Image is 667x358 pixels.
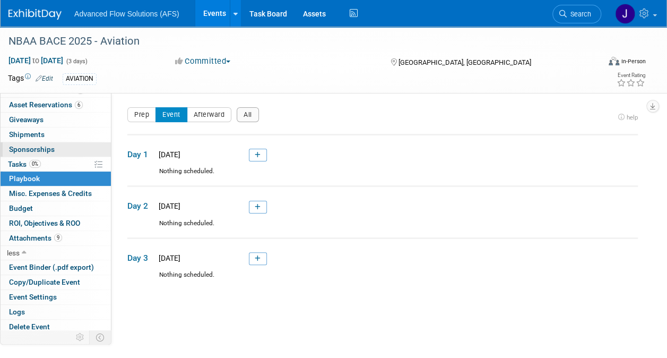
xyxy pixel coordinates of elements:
span: Sponsorships [9,145,55,154]
span: Budget [9,204,33,212]
span: Shipments [9,130,45,139]
button: Committed [171,56,235,67]
a: Copy/Duplicate Event [1,275,111,289]
div: Nothing scheduled. [127,270,638,289]
a: Event Settings [1,290,111,304]
a: Sponsorships [1,142,111,157]
span: Giveaways [9,115,44,124]
span: Playbook [9,174,40,183]
a: Misc. Expenses & Credits [1,186,111,201]
button: Prep [127,107,156,122]
a: Attachments9 [1,231,111,245]
div: Event Rating [617,73,645,78]
a: Event Binder (.pdf export) [1,260,111,275]
button: Event [155,107,187,122]
span: help [627,114,638,121]
span: [DATE] [155,254,180,262]
img: Jeremiah LaBrue [615,4,635,24]
a: Playbook [1,172,111,186]
a: ROI, Objectives & ROO [1,216,111,231]
div: Event Format [553,55,646,71]
td: Personalize Event Tab Strip [71,330,90,344]
img: ExhibitDay [8,9,62,20]
div: AVIATION [63,73,97,84]
td: Toggle Event Tabs [90,330,111,344]
a: Shipments [1,127,111,142]
span: Advanced Flow Solutions (AFS) [74,10,179,18]
span: Asset Reservations [9,100,83,109]
div: In-Person [621,57,646,65]
span: [DATE] [DATE] [8,56,64,65]
div: NBAA BACE 2025 - Aviation [5,32,591,51]
span: 6 [75,101,83,109]
span: [DATE] [155,202,180,210]
button: Afterward [187,107,232,122]
span: to [31,56,41,65]
span: Event Binder (.pdf export) [9,263,94,271]
a: less [1,246,111,260]
span: Day 2 [127,200,154,212]
span: Day 3 [127,252,154,264]
a: Tasks0% [1,157,111,172]
span: 1 [76,86,84,94]
span: Delete Event [9,322,50,331]
div: Nothing scheduled. [127,219,638,237]
span: [DATE] [155,150,180,159]
span: 0% [29,160,41,168]
img: Format-Inperson.png [609,57,619,65]
span: Attachments [9,234,62,242]
span: Search [567,10,591,18]
a: Edit [36,75,53,82]
span: Copy/Duplicate Event [9,278,80,286]
a: Asset Reservations6 [1,98,111,112]
a: Delete Event [1,320,111,334]
span: ROI, Objectives & ROO [9,219,80,227]
span: Misc. Expenses & Credits [9,189,92,198]
button: All [237,107,259,122]
a: Budget [1,201,111,216]
span: Event Settings [9,293,57,301]
span: [GEOGRAPHIC_DATA], [GEOGRAPHIC_DATA] [399,58,531,66]
a: Logs [1,305,111,319]
span: Tasks [8,160,41,168]
a: Search [552,5,601,23]
div: Nothing scheduled. [127,167,638,185]
td: Tags [8,73,53,85]
span: Logs [9,308,25,316]
span: less [7,249,20,257]
span: 9 [54,234,62,242]
a: Giveaways [1,113,111,127]
span: (3 days) [65,58,88,65]
span: Day 1 [127,149,154,160]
